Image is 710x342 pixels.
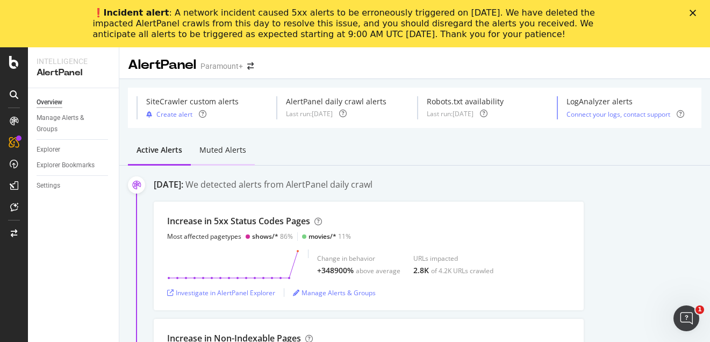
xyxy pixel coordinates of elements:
[317,265,354,276] div: +348900%
[37,97,62,108] div: Overview
[146,109,192,119] button: Create alert
[37,56,110,67] div: Intelligence
[93,8,600,40] div: ❗️ : A network incident caused 5xx alerts to be erroneously triggered on [DATE]. We have deleted ...
[37,144,60,155] div: Explorer
[37,144,111,155] a: Explorer
[167,232,241,241] div: Most affected pagetypes
[154,179,183,191] div: [DATE]:
[146,96,239,107] div: SiteCrawler custom alerts
[317,254,400,263] div: Change in behavior
[427,96,504,107] div: Robots.txt availability
[37,112,111,135] a: Manage Alerts & Groups
[167,288,275,297] a: Investigate in AlertPanel Explorer
[156,110,192,119] div: Create alert
[413,254,493,263] div: URLs impacted
[37,97,111,108] a: Overview
[37,180,111,191] a: Settings
[695,305,704,314] span: 1
[566,109,670,119] button: Connect your logs, contact support
[37,180,60,191] div: Settings
[431,266,493,275] div: of 4.2K URLs crawled
[199,145,246,155] div: Muted alerts
[286,109,333,118] div: Last run: [DATE]
[413,265,429,276] div: 2.8K
[185,179,372,191] div: We detected alerts from AlertPanel daily crawl
[252,232,278,241] div: shows/*
[167,284,275,301] button: Investigate in AlertPanel Explorer
[309,232,336,241] div: movies/*
[566,110,670,119] a: Connect your logs, contact support
[309,232,351,241] div: 11%
[37,160,95,171] div: Explorer Bookmarks
[690,10,700,16] div: Close
[293,284,376,301] button: Manage Alerts & Groups
[167,215,310,227] div: Increase in 5xx Status Codes Pages
[673,305,699,331] iframe: Intercom live chat
[104,8,169,18] b: Incident alert
[286,96,386,107] div: AlertPanel daily crawl alerts
[37,160,111,171] a: Explorer Bookmarks
[293,288,376,297] a: Manage Alerts & Groups
[200,61,243,72] div: Paramount+
[427,109,474,118] div: Last run: [DATE]
[356,266,400,275] div: above average
[566,96,684,107] div: LogAnalyzer alerts
[37,67,110,79] div: AlertPanel
[252,232,293,241] div: 86%
[37,112,101,135] div: Manage Alerts & Groups
[247,62,254,70] div: arrow-right-arrow-left
[128,56,196,74] div: AlertPanel
[137,145,182,155] div: Active alerts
